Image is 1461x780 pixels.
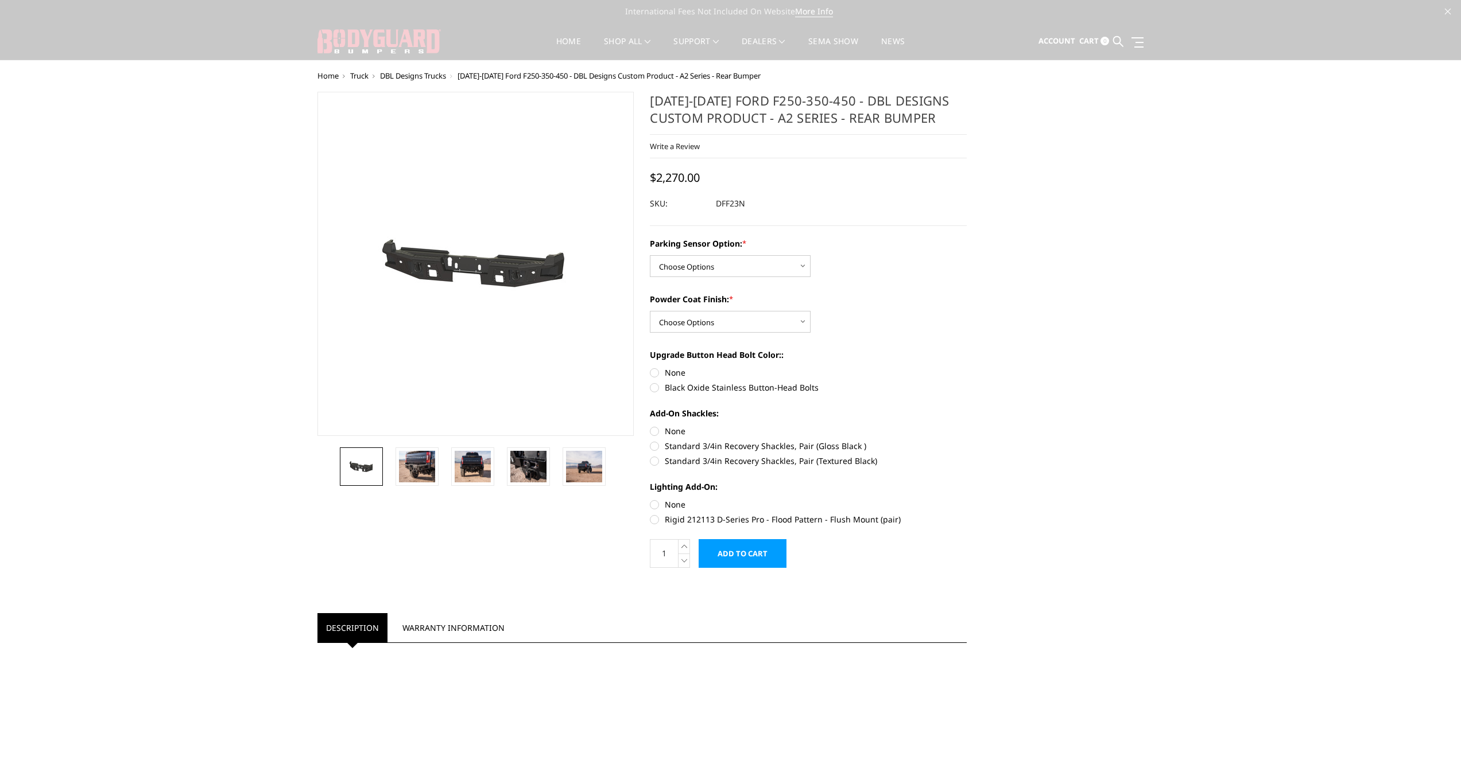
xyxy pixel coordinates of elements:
[380,71,446,81] a: DBL Designs Trucks
[795,6,833,17] a: More Info
[1079,26,1109,57] a: Cart 0
[650,513,967,525] label: Rigid 212113 D-Series Pro - Flood Pattern - Flush Mount (pair)
[650,92,967,135] h1: [DATE]-[DATE] Ford F250-350-450 - DBL Designs Custom Product - A2 Series - Rear Bumper
[650,425,967,437] label: None
[317,613,387,642] a: Description
[604,37,650,60] a: shop all
[742,37,785,60] a: Dealers
[716,193,745,214] dd: DFF23N
[317,71,339,81] a: Home
[650,170,700,185] span: $2,270.00
[1079,36,1099,46] span: Cart
[650,141,700,151] a: Write a Review
[650,237,967,249] label: Parking Sensor Option:
[343,451,379,482] img: 2023-2025 Ford F250-350-450 - DBL Designs Custom Product - A2 Series - Rear Bumper
[458,71,761,81] span: [DATE]-[DATE] Ford F250-350-450 - DBL Designs Custom Product - A2 Series - Rear Bumper
[650,349,967,361] label: Upgrade Button Head Bolt Color::
[394,613,513,642] a: Warranty Information
[650,407,967,419] label: Add-On Shackles:
[566,451,602,482] img: 2023-2025 Ford F250-350-450 - DBL Designs Custom Product - A2 Series - Rear Bumper
[650,498,967,510] label: None
[673,37,719,60] a: Support
[455,451,491,482] img: 2023-2025 Ford F250-350-450 - DBL Designs Custom Product - A2 Series - Rear Bumper
[350,71,369,81] a: Truck
[1100,37,1109,45] span: 0
[1038,36,1075,46] span: Account
[699,539,786,568] input: Add to Cart
[650,481,967,493] label: Lighting Add-On:
[650,381,967,393] label: Black Oxide Stainless Button-Head Bolts
[317,92,634,436] a: 2023-2025 Ford F250-350-450 - DBL Designs Custom Product - A2 Series - Rear Bumper
[399,451,435,482] img: 2023-2025 Ford F250-350-450 - DBL Designs Custom Product - A2 Series - Rear Bumper
[1038,26,1075,57] a: Account
[556,37,581,60] a: Home
[317,29,441,53] img: BODYGUARD BUMPERS
[881,37,905,60] a: News
[510,451,547,482] img: 2023-2025 Ford F250-350-450 - DBL Designs Custom Product - A2 Series - Rear Bumper
[650,455,967,467] label: Standard 3/4in Recovery Shackles, Pair (Textured Black)
[650,366,967,379] label: None
[650,293,967,305] label: Powder Coat Finish:
[650,193,707,214] dt: SKU:
[650,440,967,452] label: Standard 3/4in Recovery Shackles, Pair (Gloss Black )
[808,37,858,60] a: SEMA Show
[332,196,619,332] img: 2023-2025 Ford F250-350-450 - DBL Designs Custom Product - A2 Series - Rear Bumper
